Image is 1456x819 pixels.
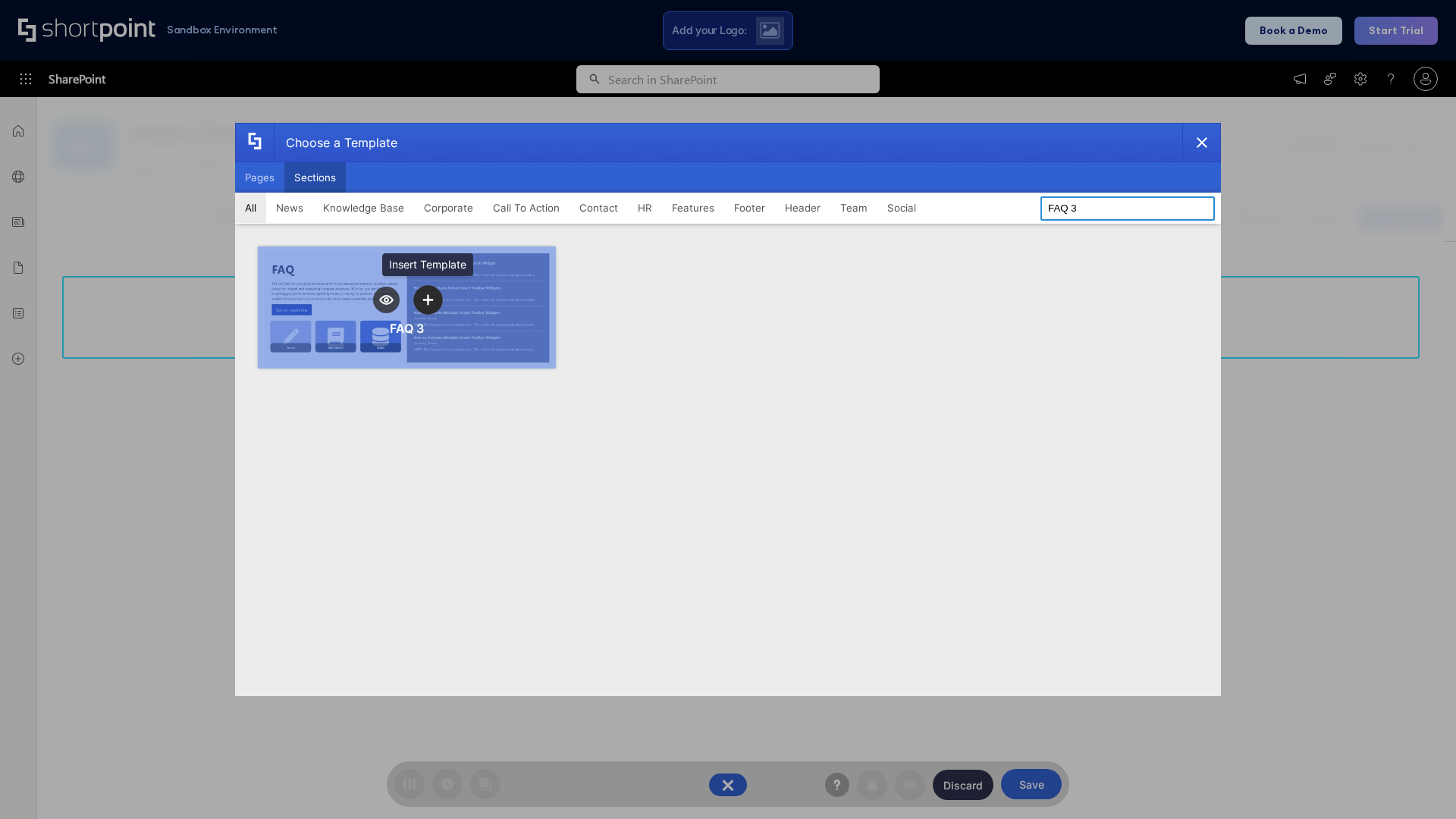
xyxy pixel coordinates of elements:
[1380,746,1456,819] iframe: Chat Widget
[274,124,397,162] div: Choose a Template
[266,193,313,223] button: News
[775,193,830,223] button: Header
[313,193,414,223] button: Knowledge Base
[235,162,284,193] button: Pages
[414,193,483,223] button: Corporate
[1040,196,1215,221] input: Search
[284,162,346,193] button: Sections
[235,193,266,223] button: All
[724,193,775,223] button: Footer
[662,193,724,223] button: Features
[570,193,628,223] button: Contact
[235,123,1221,696] div: template selector
[483,193,570,223] button: Call To Action
[830,193,877,223] button: Team
[628,193,662,223] button: HR
[390,321,424,336] div: FAQ 3
[877,193,926,223] button: Social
